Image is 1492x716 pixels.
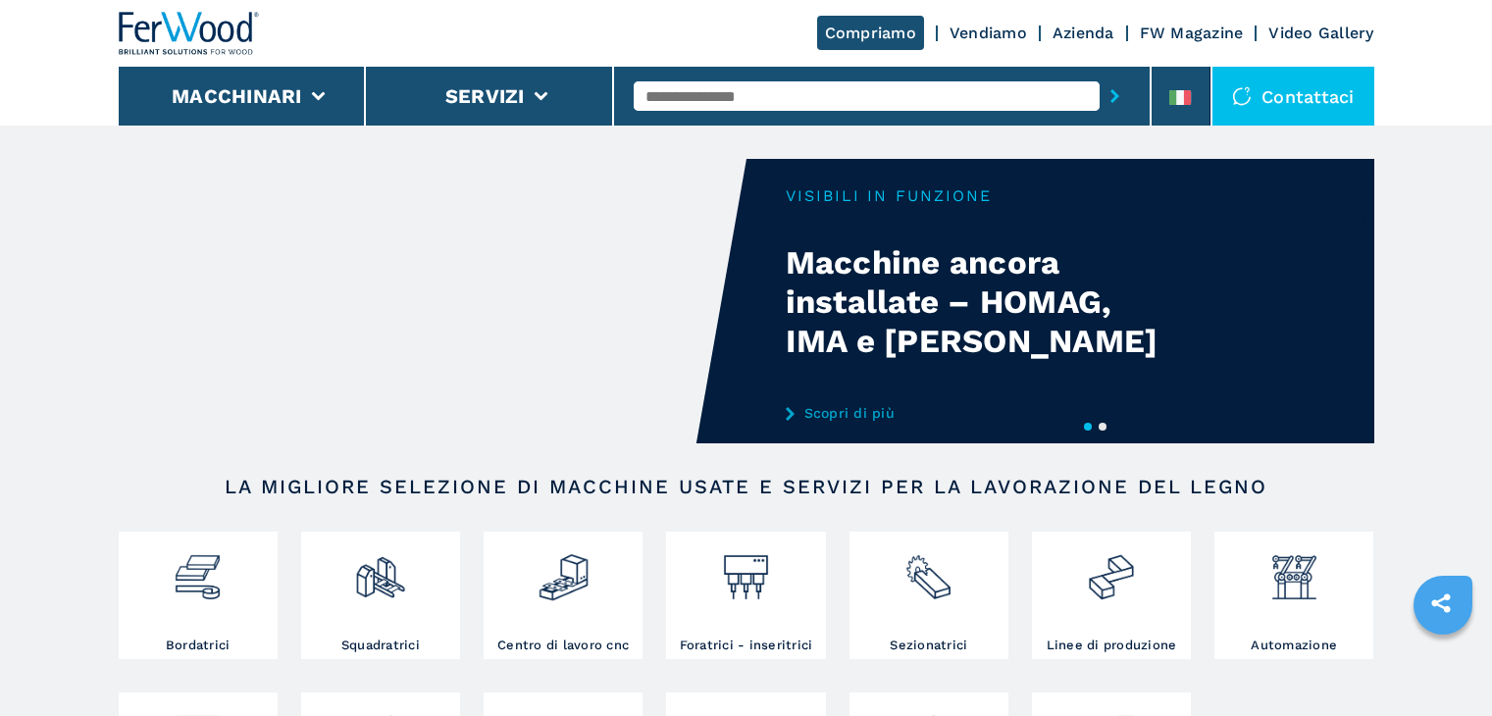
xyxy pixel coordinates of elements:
[1214,532,1373,659] a: Automazione
[484,532,643,659] a: Centro di lavoro cnc
[720,537,772,603] img: foratrici_inseritrici_2.png
[172,537,224,603] img: bordatrici_1.png
[301,532,460,659] a: Squadratrici
[817,16,924,50] a: Compriamo
[1085,537,1137,603] img: linee_di_produzione_2.png
[341,637,420,654] h3: Squadratrici
[902,537,954,603] img: sezionatrici_2.png
[1416,579,1466,628] a: sharethis
[666,532,825,659] a: Foratrici - inseritrici
[1032,532,1191,659] a: Linee di produzione
[119,532,278,659] a: Bordatrici
[119,159,746,443] video: Your browser does not support the video tag.
[538,537,590,603] img: centro_di_lavoro_cnc_2.png
[497,637,629,654] h3: Centro di lavoro cnc
[445,84,525,108] button: Servizi
[1268,24,1373,42] a: Video Gallery
[890,637,967,654] h3: Sezionatrici
[1140,24,1244,42] a: FW Magazine
[1053,24,1114,42] a: Azienda
[354,537,406,603] img: squadratrici_2.png
[1099,423,1106,431] button: 2
[1251,637,1337,654] h3: Automazione
[786,405,1170,421] a: Scopri di più
[849,532,1008,659] a: Sezionatrici
[1047,637,1177,654] h3: Linee di produzione
[1212,67,1374,126] div: Contattaci
[1268,537,1320,603] img: automazione.png
[181,475,1312,498] h2: LA MIGLIORE SELEZIONE DI MACCHINE USATE E SERVIZI PER LA LAVORAZIONE DEL LEGNO
[1100,74,1130,119] button: submit-button
[1232,86,1252,106] img: Contattaci
[950,24,1027,42] a: Vendiamo
[119,12,260,55] img: Ferwood
[172,84,302,108] button: Macchinari
[166,637,231,654] h3: Bordatrici
[680,637,813,654] h3: Foratrici - inseritrici
[1084,423,1092,431] button: 1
